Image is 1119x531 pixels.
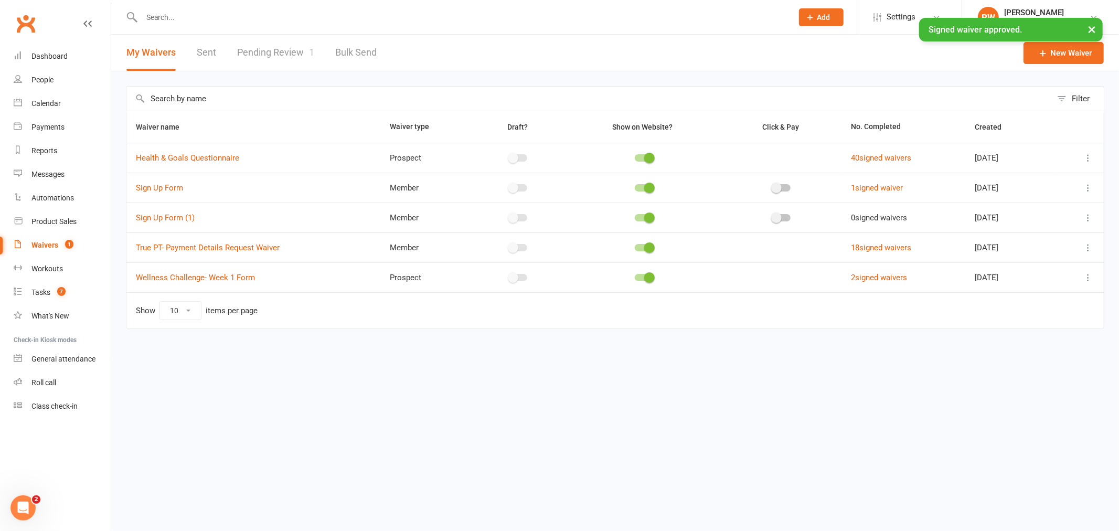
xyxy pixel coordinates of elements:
[31,99,61,108] div: Calendar
[965,203,1054,232] td: [DATE]
[1004,8,1077,17] div: [PERSON_NAME]
[975,123,1013,131] span: Created
[126,87,1052,111] input: Search by name
[14,186,111,210] a: Automations
[753,121,811,133] button: Click & Pay
[14,68,111,92] a: People
[136,273,255,282] a: Wellness Challenge- Week 1 Form
[31,194,74,202] div: Automations
[14,347,111,371] a: General attendance kiosk mode
[14,163,111,186] a: Messages
[975,121,1013,133] button: Created
[31,402,78,410] div: Class check-in
[31,241,58,249] div: Waivers
[1052,87,1104,111] button: Filter
[32,495,40,504] span: 2
[31,355,95,363] div: General attendance
[136,121,191,133] button: Waiver name
[14,281,111,304] a: Tasks 7
[31,264,63,273] div: Workouts
[380,203,471,232] td: Member
[31,123,65,131] div: Payments
[31,312,69,320] div: What's New
[380,232,471,262] td: Member
[136,243,280,252] a: True PT- Payment Details Request Waiver
[14,210,111,233] a: Product Sales
[613,123,673,131] span: Show on Website?
[136,213,195,222] a: Sign Up Form (1)
[851,213,907,222] span: 0 signed waivers
[965,262,1054,292] td: [DATE]
[1082,18,1101,40] button: ×
[978,7,999,28] div: RW
[14,304,111,328] a: What's New
[14,233,111,257] a: Waivers 1
[851,153,911,163] a: 40signed waivers
[14,45,111,68] a: Dashboard
[799,8,844,26] button: Add
[10,495,36,521] iframe: Intercom live chat
[57,287,66,296] span: 7
[1004,17,1077,27] div: True Personal Training
[31,378,56,387] div: Roll call
[136,301,258,320] div: Show
[31,170,65,178] div: Messages
[136,183,183,193] a: Sign Up Form
[335,35,377,71] a: Bulk Send
[1024,42,1104,64] a: New Waiver
[14,395,111,418] a: Class kiosk mode
[1072,92,1090,105] div: Filter
[206,306,258,315] div: items per page
[31,217,77,226] div: Product Sales
[603,121,685,133] button: Show on Website?
[919,18,1103,41] div: Signed waiver approved.
[65,240,73,249] span: 1
[380,143,471,173] td: Prospect
[14,139,111,163] a: Reports
[380,111,471,143] th: Waiver type
[887,5,915,29] span: Settings
[14,257,111,281] a: Workouts
[31,146,57,155] div: Reports
[762,123,799,131] span: Click & Pay
[138,10,785,25] input: Search...
[237,35,314,71] a: Pending Review1
[507,123,528,131] span: Draft?
[13,10,39,37] a: Clubworx
[126,35,176,71] button: My Waivers
[817,13,830,22] span: Add
[851,273,907,282] a: 2signed waivers
[31,288,50,296] div: Tasks
[31,76,54,84] div: People
[851,243,911,252] a: 18signed waivers
[965,173,1054,203] td: [DATE]
[498,121,539,133] button: Draft?
[380,173,471,203] td: Member
[136,123,191,131] span: Waiver name
[841,111,965,143] th: No. Completed
[197,35,216,71] a: Sent
[965,143,1054,173] td: [DATE]
[136,153,239,163] a: Health & Goals Questionnaire
[851,183,903,193] a: 1signed waiver
[965,232,1054,262] td: [DATE]
[31,52,68,60] div: Dashboard
[14,115,111,139] a: Payments
[380,262,471,292] td: Prospect
[14,92,111,115] a: Calendar
[14,371,111,395] a: Roll call
[309,47,314,58] span: 1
